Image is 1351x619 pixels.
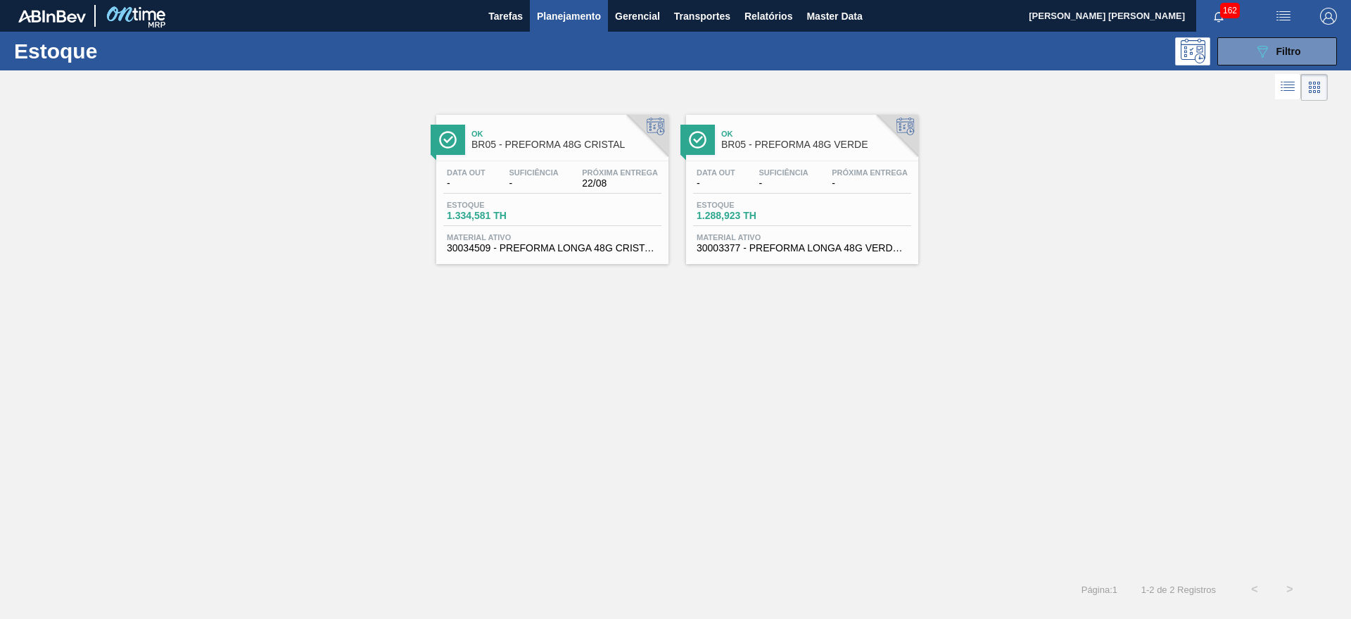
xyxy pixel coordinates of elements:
div: Visão em Cards [1301,74,1328,101]
span: Material ativo [447,233,658,242]
span: 22/08 [582,178,658,189]
button: > [1272,572,1307,607]
img: userActions [1275,8,1292,25]
button: < [1237,572,1272,607]
a: ÍconeOkBR05 - PREFORMA 48G VERDEData out-Suficiência-Próxima Entrega-Estoque1.288,923 THMaterial ... [675,104,925,264]
span: BR05 - PREFORMA 48G CRISTAL [471,139,661,150]
span: Suficiência [509,168,558,177]
span: Material ativo [697,233,908,242]
span: Filtro [1276,46,1301,57]
span: - [697,178,735,189]
span: Gerencial [615,8,660,25]
span: Suficiência [759,168,808,177]
span: Relatórios [744,8,792,25]
span: Próxima Entrega [832,168,908,177]
img: Ícone [689,131,706,149]
span: 30003377 - PREFORMA LONGA 48G VERDE RECICLADA [697,243,908,254]
span: Ok [471,130,661,138]
img: TNhmsLtSVTkK8tSr43FrP2fwEKptu5GPRR3wAAAABJRU5ErkJggg== [18,10,86,23]
span: - [509,178,558,189]
span: Data out [697,168,735,177]
span: 30034509 - PREFORMA LONGA 48G CRISTAL 60% REC [447,243,658,254]
span: 162 [1220,3,1240,18]
div: Visão em Lista [1275,74,1301,101]
div: Pogramando: nenhum usuário selecionado [1175,37,1210,65]
span: 1 - 2 de 2 Registros [1138,584,1216,595]
img: Logout [1320,8,1337,25]
button: Filtro [1217,37,1337,65]
span: BR05 - PREFORMA 48G VERDE [721,139,911,150]
span: Transportes [674,8,730,25]
span: 1.288,923 TH [697,211,795,221]
span: - [759,178,808,189]
span: 1.334,581 TH [447,211,545,221]
button: Notificações [1196,6,1241,26]
span: Planejamento [537,8,601,25]
span: Master Data [806,8,862,25]
img: Ícone [439,131,457,149]
span: Estoque [697,201,795,209]
a: ÍconeOkBR05 - PREFORMA 48G CRISTALData out-Suficiência-Próxima Entrega22/08Estoque1.334,581 THMat... [426,104,675,264]
span: Ok [721,130,911,138]
span: Próxima Entrega [582,168,658,177]
span: - [447,178,486,189]
span: Data out [447,168,486,177]
span: Página : 1 [1082,584,1117,595]
h1: Estoque [14,43,224,59]
span: Tarefas [488,8,523,25]
span: Estoque [447,201,545,209]
span: - [832,178,908,189]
